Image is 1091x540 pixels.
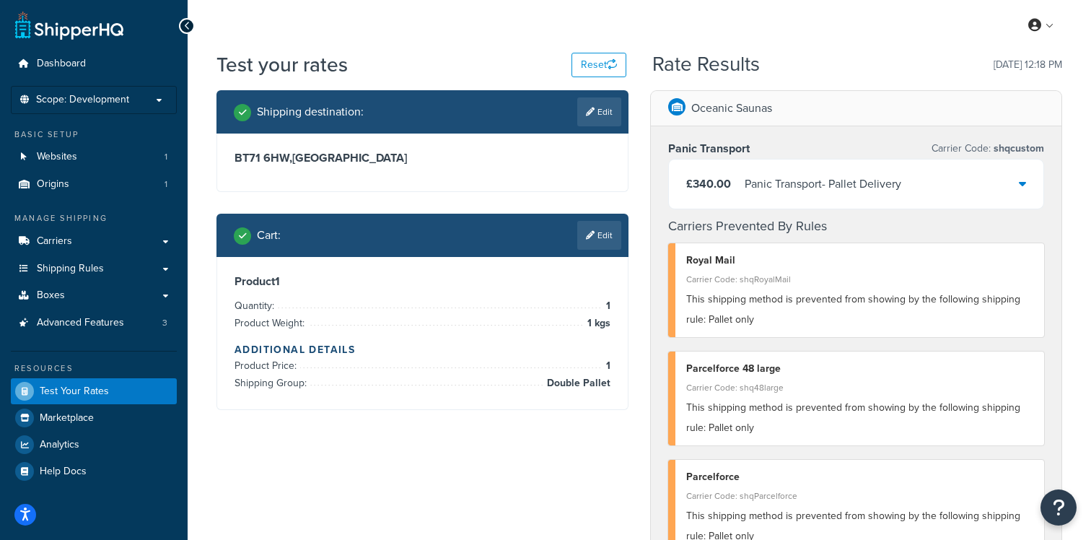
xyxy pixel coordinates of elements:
[11,458,177,484] a: Help Docs
[37,151,77,163] span: Websites
[37,58,86,70] span: Dashboard
[11,212,177,225] div: Manage Shipping
[11,144,177,170] li: Websites
[686,269,1033,289] div: Carrier Code: shqRoyalMail
[577,221,621,250] a: Edit
[686,292,1020,327] span: This shipping method is prevented from showing by the following shipping rule: Pallet only
[235,358,300,373] span: Product Price:
[235,298,278,313] span: Quantity:
[162,317,167,329] span: 3
[652,53,760,76] h2: Rate Results
[235,151,610,165] h3: BT71 6HW , [GEOGRAPHIC_DATA]
[932,139,1044,159] p: Carrier Code:
[11,51,177,77] a: Dashboard
[37,289,65,302] span: Boxes
[37,263,104,275] span: Shipping Rules
[745,174,901,194] div: Panic Transport - Pallet Delivery
[11,310,177,336] li: Advanced Features
[11,144,177,170] a: Websites1
[686,359,1033,379] div: Parcelforce 48 large
[40,386,109,398] span: Test Your Rates
[235,375,310,391] span: Shipping Group:
[691,98,772,118] p: Oceanic Saunas
[584,315,610,332] span: 1 kgs
[235,274,610,289] h3: Product 1
[11,228,177,255] a: Carriers
[40,439,79,451] span: Analytics
[686,486,1033,506] div: Carrier Code: shqParcelforce
[991,141,1044,156] span: shqcustom
[257,229,281,242] h2: Cart :
[165,151,167,163] span: 1
[11,405,177,431] a: Marketplace
[543,375,610,392] span: Double Pallet
[11,310,177,336] a: Advanced Features3
[686,175,731,192] span: £340.00
[235,342,610,357] h4: Additional Details
[11,129,177,141] div: Basic Setup
[686,467,1033,487] div: Parcelforce
[686,378,1033,398] div: Carrier Code: shq48large
[571,53,626,77] button: Reset
[603,297,610,315] span: 1
[686,251,1033,271] div: Royal Mail
[603,357,610,375] span: 1
[668,141,750,156] h3: Panic Transport
[11,378,177,404] a: Test Your Rates
[216,51,348,79] h1: Test your rates
[577,97,621,126] a: Edit
[1040,489,1077,526] button: Open Resource Center
[165,178,167,191] span: 1
[37,235,72,248] span: Carriers
[11,362,177,375] div: Resources
[40,412,94,424] span: Marketplace
[668,217,1044,236] h4: Carriers Prevented By Rules
[686,400,1020,435] span: This shipping method is prevented from showing by the following shipping rule: Pallet only
[40,466,87,478] span: Help Docs
[36,94,129,106] span: Scope: Development
[37,317,124,329] span: Advanced Features
[11,432,177,458] a: Analytics
[235,315,308,331] span: Product Weight:
[257,105,364,118] h2: Shipping destination :
[37,178,69,191] span: Origins
[994,55,1062,75] p: [DATE] 12:18 PM
[11,171,177,198] li: Origins
[11,171,177,198] a: Origins1
[11,256,177,282] a: Shipping Rules
[11,282,177,309] a: Boxes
